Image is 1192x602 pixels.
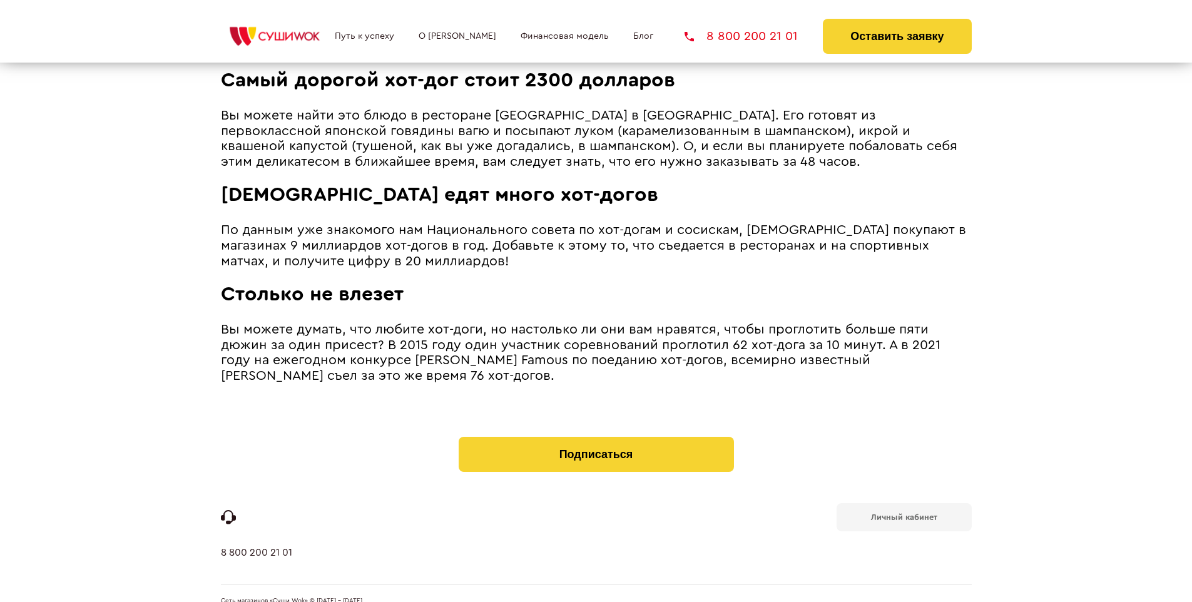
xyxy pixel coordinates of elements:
span: По данным уже знакомого нам Национального совета по хот-догам и сосискам, [DEMOGRAPHIC_DATA] поку... [221,223,966,267]
a: 8 800 200 21 01 [221,547,292,584]
a: Финансовая модель [521,31,609,41]
a: О [PERSON_NAME] [419,31,496,41]
span: Столько не влезет [221,284,404,304]
span: 8 800 200 21 01 [706,30,798,43]
a: Блог [633,31,653,41]
a: Путь к успеху [335,31,394,41]
span: Вы можете думать, что любите хот-доги, но настолько ли они вам нравятся, чтобы проглотить больше ... [221,323,940,382]
button: Оставить заявку [823,19,971,54]
b: Личный кабинет [871,513,937,521]
a: 8 800 200 21 01 [685,30,798,43]
span: [DEMOGRAPHIC_DATA] едят много хот-догов [221,185,658,205]
span: Вы можете найти это блюдо в ресторане [GEOGRAPHIC_DATA] в [GEOGRAPHIC_DATA]. Его готовят из перво... [221,109,957,168]
span: Самый дорогой хот-дог стоит 2300 долларов [221,70,675,90]
button: Подписаться [459,437,734,472]
a: Личный кабинет [837,503,972,531]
